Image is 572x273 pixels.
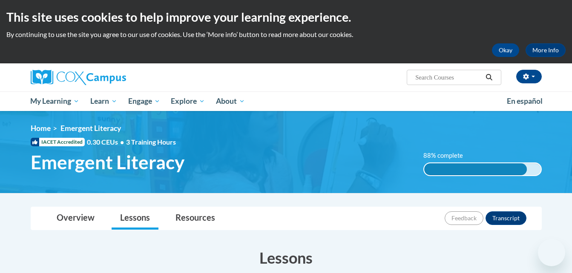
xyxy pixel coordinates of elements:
[48,207,103,230] a: Overview
[501,92,548,110] a: En español
[31,124,51,133] a: Home
[30,96,79,106] span: My Learning
[507,97,543,105] span: En español
[90,96,117,106] span: Learn
[126,138,176,146] span: 3 Training Hours
[31,70,126,85] img: Cox Campus
[120,138,124,146] span: •
[123,91,166,111] a: Engage
[167,207,224,230] a: Resources
[31,151,184,173] span: Emergent Literacy
[31,138,85,146] span: IACET Accredited
[216,96,245,106] span: About
[85,91,123,111] a: Learn
[483,72,495,82] button: Search
[165,91,210,111] a: Explore
[128,96,160,106] span: Engage
[87,137,126,147] span: 0.30 CEUs
[6,30,566,39] p: By continuing to use the site you agree to our use of cookies. Use the ‘More info’ button to read...
[31,70,193,85] a: Cox Campus
[423,151,472,160] label: 88% complete
[538,239,565,266] iframe: Button to launch messaging window
[210,91,250,111] a: About
[516,70,542,83] button: Account Settings
[6,9,566,26] h2: This site uses cookies to help improve your learning experience.
[25,91,85,111] a: My Learning
[31,247,542,268] h3: Lessons
[492,43,519,57] button: Okay
[18,91,555,111] div: Main menu
[414,72,483,82] input: Search Courses
[526,43,566,57] a: More Info
[486,211,526,225] button: Transcript
[112,207,158,230] a: Lessons
[424,163,527,175] div: 88% complete
[445,211,483,225] button: Feedback
[60,124,121,133] span: Emergent Literacy
[171,96,205,106] span: Explore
